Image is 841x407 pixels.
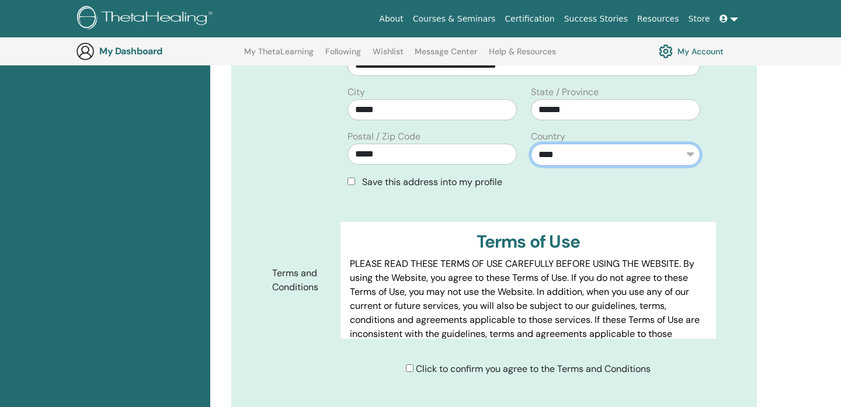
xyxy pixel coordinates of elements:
[531,85,599,99] label: State / Province
[325,47,361,65] a: Following
[415,47,477,65] a: Message Center
[77,6,217,32] img: logo.png
[659,41,724,61] a: My Account
[374,8,408,30] a: About
[489,47,556,65] a: Help & Resources
[347,130,420,144] label: Postal / Zip Code
[350,257,707,355] p: PLEASE READ THESE TERMS OF USE CAREFULLY BEFORE USING THE WEBSITE. By using the Website, you agre...
[500,8,559,30] a: Certification
[659,41,673,61] img: cog.svg
[531,130,565,144] label: Country
[373,47,404,65] a: Wishlist
[244,47,314,65] a: My ThetaLearning
[362,176,502,188] span: Save this address into my profile
[684,8,715,30] a: Store
[633,8,684,30] a: Resources
[559,8,633,30] a: Success Stories
[408,8,501,30] a: Courses & Seminars
[347,85,365,99] label: City
[99,46,216,57] h3: My Dashboard
[416,363,651,375] span: Click to confirm you agree to the Terms and Conditions
[76,42,95,61] img: generic-user-icon.jpg
[350,231,707,252] h3: Terms of Use
[263,262,340,298] label: Terms and Conditions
